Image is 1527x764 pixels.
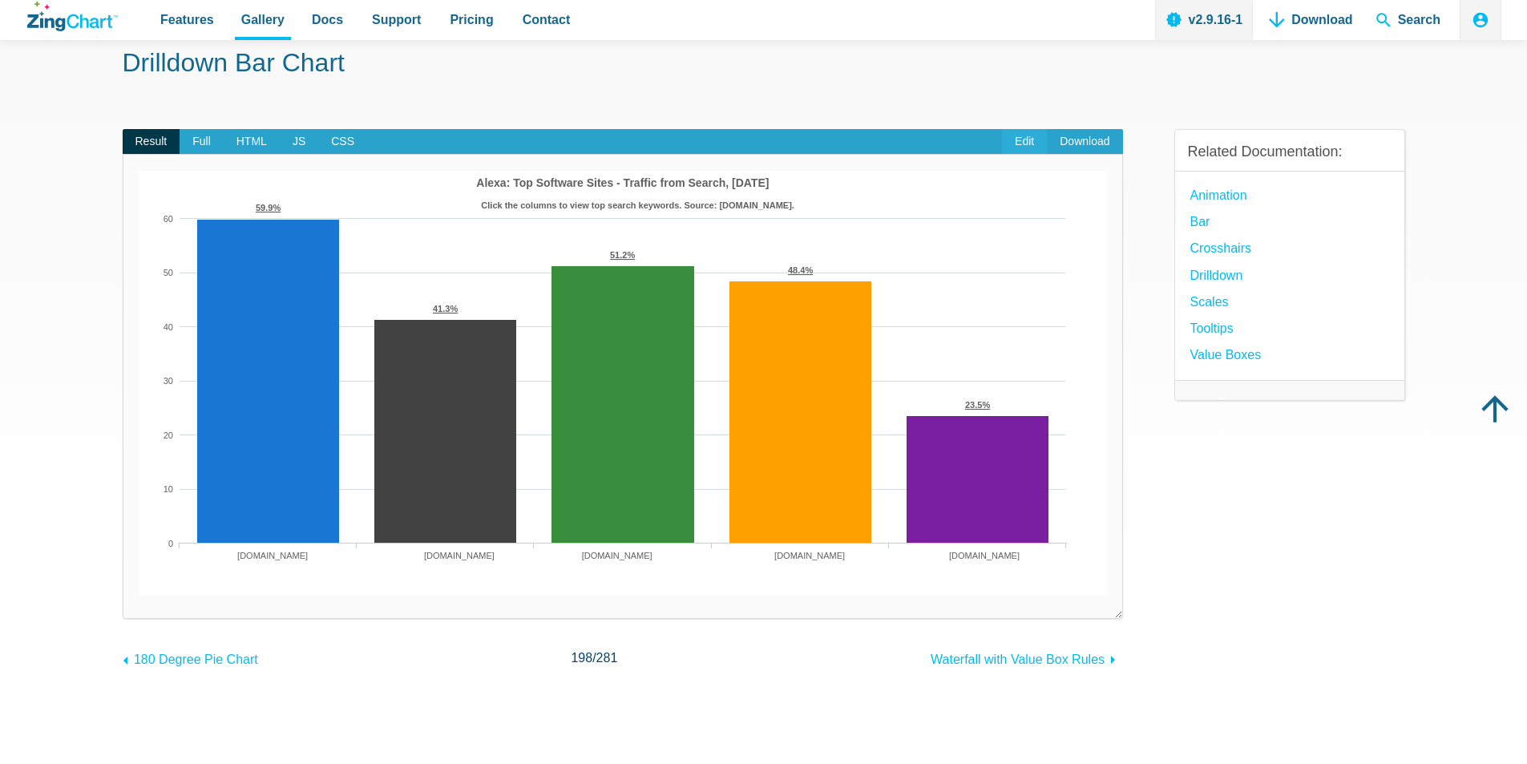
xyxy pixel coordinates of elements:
[1190,344,1262,366] a: Value Boxes
[1190,237,1251,259] a: Crosshairs
[1047,129,1122,155] a: Download
[312,9,343,30] span: Docs
[123,129,180,155] span: Result
[1190,184,1247,206] a: Animation
[1002,129,1047,155] a: Edit
[450,9,493,30] span: Pricing
[318,129,367,155] span: CSS
[931,653,1105,666] span: Waterfall with Value Box Rules
[1190,265,1243,286] a: Drilldown
[372,9,421,30] span: Support
[123,46,1405,83] h1: Drilldown Bar Chart
[571,651,592,665] span: 198
[27,2,118,31] a: ZingChart Logo. Click to return to the homepage
[931,645,1122,670] a: Waterfall with Value Box Rules
[180,129,224,155] span: Full
[596,651,618,665] span: 281
[160,9,214,30] span: Features
[280,129,318,155] span: JS
[134,653,258,666] span: 180 Degree Pie Chart
[523,9,571,30] span: Contact
[1190,317,1234,339] a: Tooltips
[1190,291,1229,313] a: Scales
[571,647,617,669] span: /
[1190,211,1210,232] a: Bar
[123,645,258,670] a: 180 Degree Pie Chart
[1188,143,1392,161] h3: Related Documentation:
[224,129,280,155] span: HTML
[241,9,285,30] span: Gallery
